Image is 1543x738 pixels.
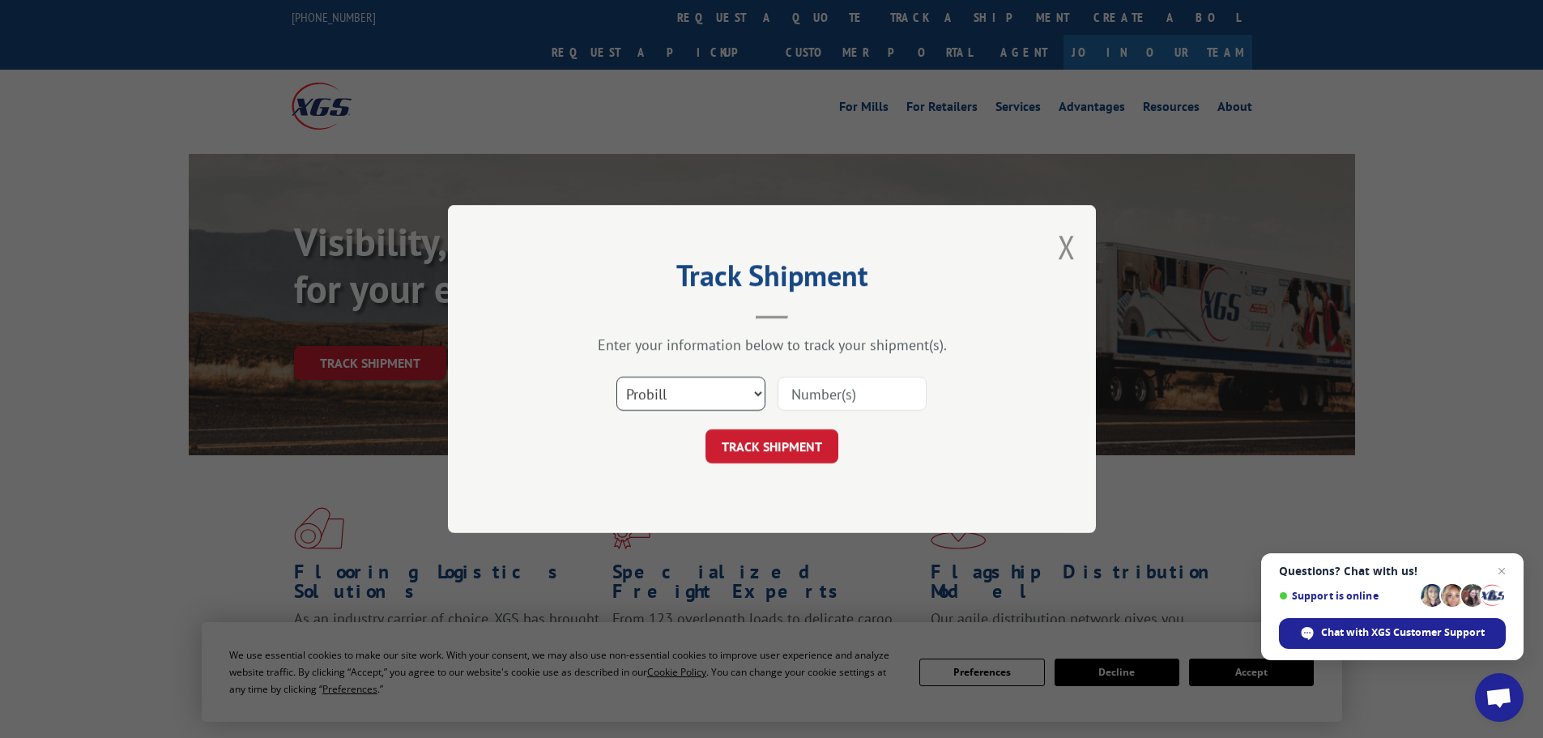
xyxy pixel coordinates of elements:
[1321,625,1485,640] span: Chat with XGS Customer Support
[778,377,927,411] input: Number(s)
[1279,590,1415,602] span: Support is online
[705,429,838,463] button: TRACK SHIPMENT
[1058,225,1076,268] button: Close modal
[1492,561,1511,581] span: Close chat
[1475,673,1524,722] div: Open chat
[1279,618,1506,649] div: Chat with XGS Customer Support
[1279,565,1506,578] span: Questions? Chat with us!
[529,335,1015,354] div: Enter your information below to track your shipment(s).
[529,264,1015,295] h2: Track Shipment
